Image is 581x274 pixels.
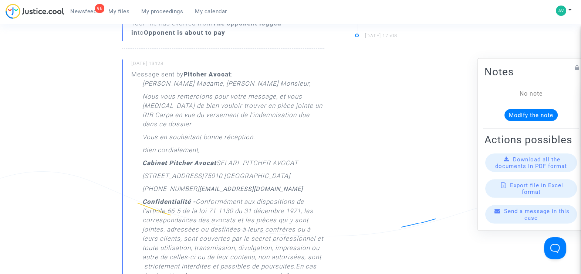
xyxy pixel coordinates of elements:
p: Nous vous remercions pour votre message, et vous [MEDICAL_DATA] de bien vouloir trouver en pièce ... [142,92,324,133]
a: My files [102,6,135,17]
span: My files [108,8,129,15]
img: a4e121ff07650d96508b8298bdaa9979 [556,6,566,16]
p: [STREET_ADDRESS] [142,171,204,184]
b: Opponent is about to pay [144,29,225,36]
span: My calendar [195,8,227,15]
button: Modify the note [504,109,558,121]
p: Vous en souhaitant bonne réception. [142,133,255,145]
a: My calendar [189,6,233,17]
h2: Actions possibles [484,133,578,146]
a: My proceedings [135,6,189,17]
b: Pitcher Avocat [183,71,231,78]
img: jc-logo.svg [6,4,64,19]
p: Bien cordialement, [142,145,200,158]
span: Export file in Excel format [510,182,563,195]
iframe: Help Scout Beacon - Open [544,237,566,259]
a: [EMAIL_ADDRESS][DOMAIN_NAME] [199,185,303,192]
strong: Cabinet Pitcher Avocat [142,159,216,167]
span: Newsfeed [70,8,97,15]
div: Your file has evolved from to [131,19,324,37]
h2: Notes [484,65,578,78]
a: 96Newsfeed [64,6,102,17]
p: SELARL PITCHER AVOCAT [216,158,298,171]
p: 75010 [GEOGRAPHIC_DATA] [204,171,290,184]
div: No note [496,89,567,98]
div: 96 [95,4,104,13]
span: Send a message in this case [504,208,570,221]
p: [PERSON_NAME] Madame, [PERSON_NAME] Monsieur, [142,79,311,92]
span: Download all the documents in PDF format [495,156,567,169]
span: My proceedings [141,8,183,15]
p: [PHONE_NUMBER] [142,184,199,197]
small: [DATE] 13h28 [131,60,324,70]
strong: Confidentialité - [142,198,196,205]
